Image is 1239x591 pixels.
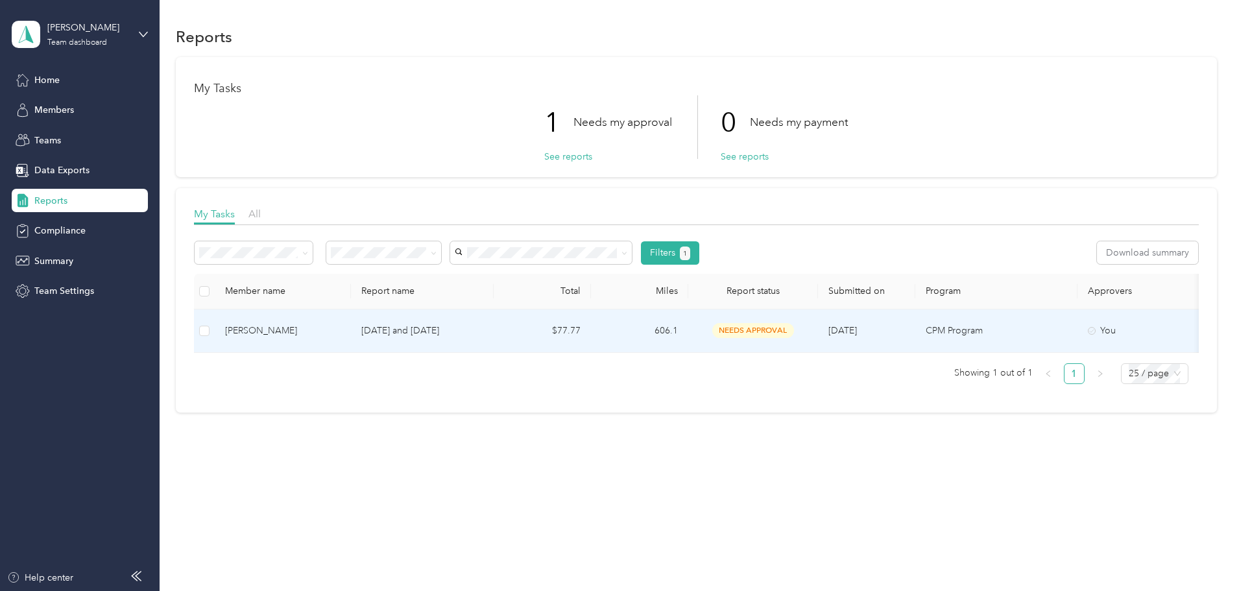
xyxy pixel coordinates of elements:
span: Teams [34,134,61,147]
button: 1 [680,247,691,260]
p: Needs my payment [750,114,848,130]
p: 0 [721,95,750,150]
iframe: Everlance-gr Chat Button Frame [1166,518,1239,591]
td: $77.77 [494,309,591,353]
span: Reports [34,194,67,208]
th: Approvers [1077,274,1207,309]
div: [PERSON_NAME] [47,21,128,34]
p: Needs my approval [573,114,672,130]
button: right [1090,363,1111,384]
li: Next Page [1090,363,1111,384]
div: Total [504,285,581,296]
span: Compliance [34,224,86,237]
th: Submitted on [818,274,915,309]
div: Miles [601,285,678,296]
button: Help center [7,571,73,585]
a: 1 [1065,364,1084,383]
p: [DATE] and [DATE] [361,324,483,338]
button: left [1038,363,1059,384]
li: 1 [1064,363,1085,384]
span: All [248,208,261,220]
td: CPM Program [915,309,1077,353]
span: Members [34,103,74,117]
span: Data Exports [34,163,90,177]
span: right [1096,370,1104,378]
span: Summary [34,254,73,268]
span: left [1044,370,1052,378]
div: You [1088,324,1197,338]
p: 1 [544,95,573,150]
div: Team dashboard [47,39,107,47]
button: Download summary [1097,241,1198,264]
th: Program [915,274,1077,309]
span: Report status [699,285,808,296]
h1: Reports [176,30,232,43]
button: See reports [721,150,769,163]
button: Filters1 [641,241,700,265]
p: CPM Program [926,324,1067,338]
div: Page Size [1121,363,1188,384]
span: Team Settings [34,284,94,298]
span: Showing 1 out of 1 [954,363,1033,383]
div: [PERSON_NAME] [225,324,341,338]
span: 1 [683,248,687,259]
td: 606.1 [591,309,688,353]
span: needs approval [712,323,794,338]
th: Member name [215,274,351,309]
h1: My Tasks [194,82,1199,95]
span: Home [34,73,60,87]
button: See reports [544,150,592,163]
span: 25 / page [1129,364,1181,383]
th: Report name [351,274,494,309]
span: My Tasks [194,208,235,220]
li: Previous Page [1038,363,1059,384]
div: Member name [225,285,341,296]
span: [DATE] [828,325,857,336]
